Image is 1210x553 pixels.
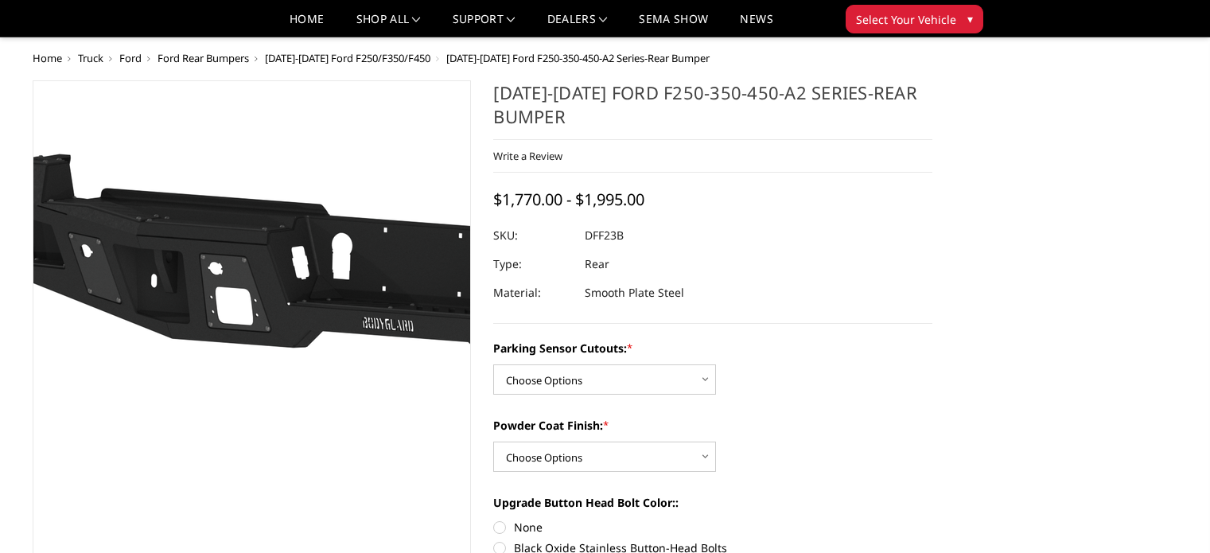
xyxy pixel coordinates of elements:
dd: DFF23B [585,221,624,250]
dd: Rear [585,250,609,278]
a: SEMA Show [639,14,708,37]
label: Parking Sensor Cutouts: [493,340,932,356]
a: Write a Review [493,149,562,163]
a: Truck [78,51,103,65]
a: [DATE]-[DATE] Ford F250/F350/F450 [265,51,430,65]
label: Upgrade Button Head Bolt Color:: [493,494,932,511]
a: Ford [119,51,142,65]
dt: Type: [493,250,573,278]
span: Select Your Vehicle [856,11,956,28]
iframe: Chat Widget [1130,477,1210,553]
dd: Smooth Plate Steel [585,278,684,307]
a: Home [290,14,324,37]
a: Home [33,51,62,65]
span: $1,770.00 - $1,995.00 [493,189,644,210]
dt: Material: [493,278,573,307]
button: Select Your Vehicle [846,5,983,33]
label: None [493,519,932,535]
span: [DATE]-[DATE] Ford F250-350-450-A2 Series-Rear Bumper [446,51,710,65]
a: Support [453,14,516,37]
a: News [740,14,772,37]
dt: SKU: [493,221,573,250]
a: Ford Rear Bumpers [158,51,249,65]
a: shop all [356,14,421,37]
a: Dealers [547,14,608,37]
span: ▾ [967,10,973,27]
h1: [DATE]-[DATE] Ford F250-350-450-A2 Series-Rear Bumper [493,80,932,140]
label: Powder Coat Finish: [493,417,932,434]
